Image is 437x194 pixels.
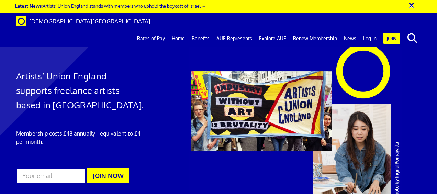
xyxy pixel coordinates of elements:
span: [DEMOGRAPHIC_DATA][GEOGRAPHIC_DATA] [29,18,150,25]
a: Latest News:Artists’ Union England stands with members who uphold the boycott of Israel → [15,3,206,9]
p: Membership costs £48 annually – equivalent to £4 per month. [16,129,144,146]
strong: Latest News: [15,3,43,9]
button: JOIN NOW [87,168,129,183]
a: Log in [360,30,380,47]
button: search [402,31,423,45]
a: Rates of Pay [134,30,168,47]
a: AUE Represents [213,30,256,47]
a: Home [168,30,188,47]
h1: Artists’ Union England supports freelance artists based in [GEOGRAPHIC_DATA]. [16,69,144,112]
a: News [340,30,360,47]
input: Your email [16,168,86,184]
a: Renew Membership [290,30,340,47]
a: Join [383,33,400,44]
a: Benefits [188,30,213,47]
a: Brand [DEMOGRAPHIC_DATA][GEOGRAPHIC_DATA] [11,13,156,30]
a: Explore AUE [256,30,290,47]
